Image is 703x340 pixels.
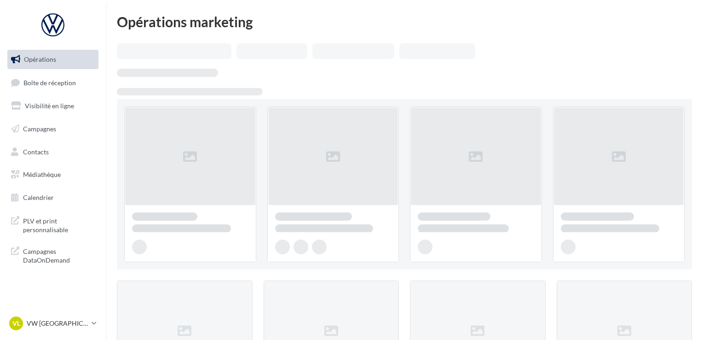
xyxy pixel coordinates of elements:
[27,319,88,328] p: VW [GEOGRAPHIC_DATA]
[24,55,56,63] span: Opérations
[6,142,100,162] a: Contacts
[23,215,95,234] span: PLV et print personnalisable
[6,73,100,93] a: Boîte de réception
[23,193,54,201] span: Calendrier
[23,170,61,178] span: Médiathèque
[12,319,20,328] span: VL
[23,125,56,133] span: Campagnes
[6,211,100,238] a: PLV et print personnalisable
[23,78,76,86] span: Boîte de réception
[6,50,100,69] a: Opérations
[23,245,95,265] span: Campagnes DataOnDemand
[6,119,100,139] a: Campagnes
[6,96,100,116] a: Visibilité en ligne
[7,315,98,332] a: VL VW [GEOGRAPHIC_DATA]
[6,241,100,269] a: Campagnes DataOnDemand
[25,102,74,110] span: Visibilité en ligne
[23,147,49,155] span: Contacts
[117,15,692,29] div: Opérations marketing
[6,188,100,207] a: Calendrier
[6,165,100,184] a: Médiathèque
